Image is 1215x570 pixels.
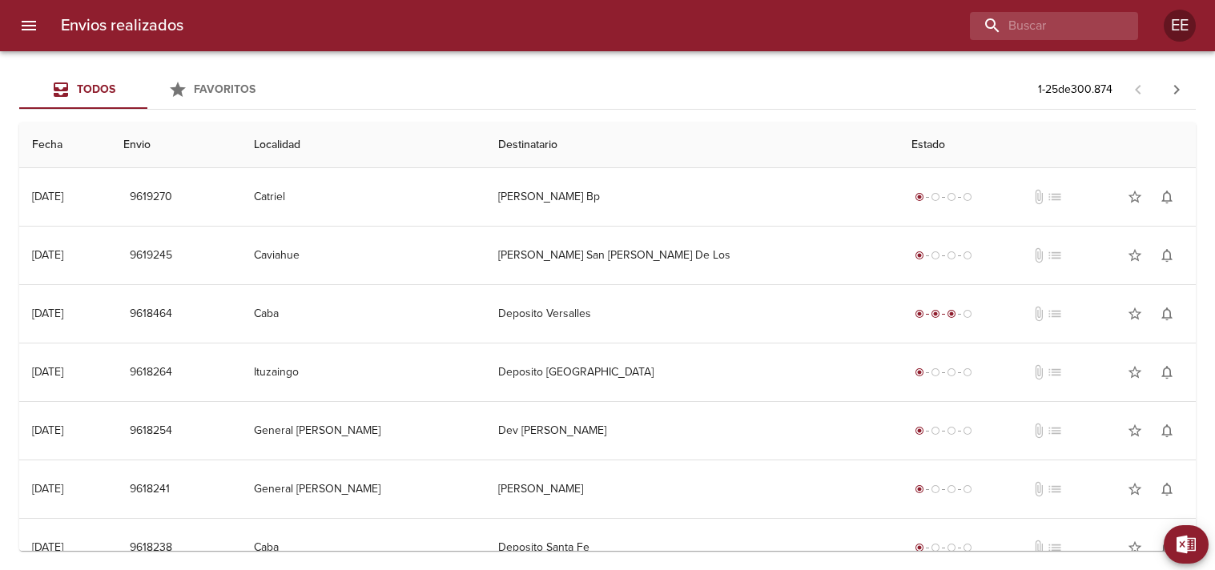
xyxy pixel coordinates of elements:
span: radio_button_unchecked [947,192,956,202]
td: Caba [241,285,485,343]
td: Dev [PERSON_NAME] [485,402,899,460]
button: 9618241 [123,475,176,504]
h6: Envios realizados [61,13,183,38]
span: 9619270 [130,187,172,207]
span: radio_button_checked [915,251,924,260]
span: radio_button_checked [915,484,924,494]
span: No tiene pedido asociado [1047,423,1063,439]
span: Pagina anterior [1119,81,1157,97]
span: radio_button_unchecked [931,484,940,494]
div: [DATE] [32,482,63,496]
span: No tiene documentos adjuntos [1031,306,1047,322]
span: No tiene pedido asociado [1047,306,1063,322]
span: radio_button_checked [915,309,924,319]
span: radio_button_unchecked [947,426,956,436]
span: notifications_none [1159,364,1175,380]
span: radio_button_checked [931,309,940,319]
span: No tiene documentos adjuntos [1031,540,1047,556]
span: star_border [1127,481,1143,497]
button: Activar notificaciones [1151,532,1183,564]
th: Localidad [241,122,485,168]
button: Exportar Excel [1164,525,1209,564]
button: 9618238 [123,533,179,563]
td: [PERSON_NAME] San [PERSON_NAME] De Los [485,227,899,284]
div: EE [1164,10,1196,42]
button: Activar notificaciones [1151,239,1183,271]
span: notifications_none [1159,540,1175,556]
span: radio_button_unchecked [931,192,940,202]
span: radio_button_unchecked [931,367,940,377]
button: 9618464 [123,299,179,329]
span: radio_button_unchecked [963,426,972,436]
div: Generado [911,247,976,263]
button: Agregar a favoritos [1119,532,1151,564]
span: star_border [1127,364,1143,380]
button: Activar notificaciones [1151,473,1183,505]
button: menu [10,6,48,45]
span: star_border [1127,306,1143,322]
div: [DATE] [32,540,63,554]
button: 9619270 [123,183,179,212]
button: Agregar a favoritos [1119,473,1151,505]
button: Activar notificaciones [1151,415,1183,447]
span: notifications_none [1159,189,1175,205]
div: Generado [911,189,976,205]
span: notifications_none [1159,423,1175,439]
div: [DATE] [32,423,63,437]
td: [PERSON_NAME] [485,460,899,518]
div: Abrir información de usuario [1164,10,1196,42]
td: Ituzaingo [241,343,485,401]
span: radio_button_unchecked [963,367,972,377]
span: radio_button_unchecked [931,543,940,552]
button: Agregar a favoritos [1119,239,1151,271]
button: 9619245 [123,241,179,271]
span: notifications_none [1159,247,1175,263]
td: Caviahue [241,227,485,284]
span: radio_button_unchecked [947,251,956,260]
span: 9618238 [130,538,172,558]
td: Deposito Versalles [485,285,899,343]
span: radio_button_unchecked [963,309,972,319]
span: Todos [77,82,115,96]
button: Activar notificaciones [1151,298,1183,330]
span: No tiene documentos adjuntos [1031,364,1047,380]
span: notifications_none [1159,481,1175,497]
span: No tiene pedido asociado [1047,481,1063,497]
th: Envio [111,122,241,168]
span: No tiene pedido asociado [1047,189,1063,205]
div: Generado [911,423,976,439]
td: General [PERSON_NAME] [241,460,485,518]
span: 9618254 [130,421,172,441]
span: radio_button_checked [915,543,924,552]
span: No tiene pedido asociado [1047,540,1063,556]
span: radio_button_unchecked [963,543,972,552]
span: Favoritos [194,82,255,96]
button: Activar notificaciones [1151,181,1183,213]
div: [DATE] [32,307,63,320]
span: star_border [1127,540,1143,556]
div: Generado [911,364,976,380]
span: 9618264 [130,363,172,383]
span: 9618464 [130,304,172,324]
p: 1 - 25 de 300.874 [1038,82,1112,98]
div: Generado [911,540,976,556]
button: Agregar a favoritos [1119,356,1151,388]
span: No tiene pedido asociado [1047,247,1063,263]
th: Estado [899,122,1196,168]
td: [PERSON_NAME] Bp [485,168,899,226]
span: radio_button_unchecked [963,484,972,494]
span: notifications_none [1159,306,1175,322]
div: [DATE] [32,190,63,203]
span: radio_button_checked [915,367,924,377]
span: radio_button_unchecked [947,484,956,494]
div: Tabs Envios [19,70,276,109]
span: radio_button_unchecked [931,426,940,436]
span: No tiene documentos adjuntos [1031,189,1047,205]
div: En viaje [911,306,976,322]
span: radio_button_unchecked [947,543,956,552]
span: No tiene documentos adjuntos [1031,247,1047,263]
span: No tiene documentos adjuntos [1031,423,1047,439]
span: radio_button_unchecked [931,251,940,260]
span: 9618241 [130,480,170,500]
button: 9618264 [123,358,179,387]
